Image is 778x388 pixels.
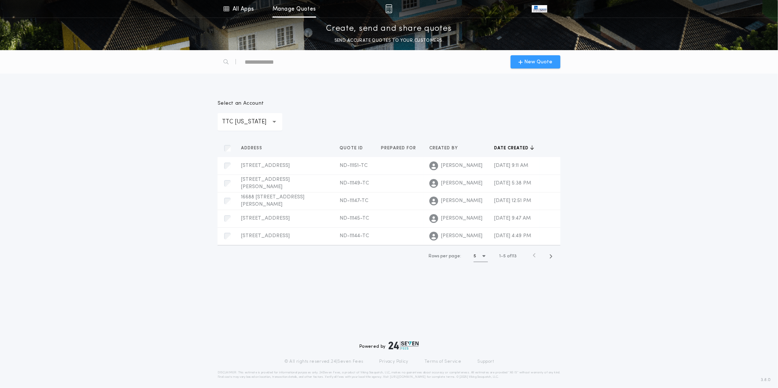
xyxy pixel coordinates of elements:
p: DISCLAIMER: This estimate is provided for informational purposes only. 24|Seven Fees, a product o... [218,370,560,379]
p: © All rights reserved. 24|Seven Fees [284,359,363,365]
div: Powered by [359,341,419,350]
span: [PERSON_NAME] [441,232,482,240]
span: [DATE] 9:11 AM [494,163,528,168]
span: 3.8.0 [761,377,771,383]
span: 1 [499,254,501,258]
button: Address [241,145,268,152]
span: ND-11145-TC [340,216,369,221]
span: ND-11151-TC [340,163,368,168]
span: 5 [503,254,506,258]
button: Date created [494,145,534,152]
span: [PERSON_NAME] [441,180,482,187]
span: [PERSON_NAME] [441,215,482,222]
span: [DATE] 5:38 PM [494,180,531,186]
span: 16688 [STREET_ADDRESS][PERSON_NAME] [241,194,304,207]
span: ND-11147-TC [340,198,368,204]
img: img [385,4,392,13]
span: Rows per page: [429,254,461,258]
span: Quote ID [340,145,364,151]
button: Created by [429,145,463,152]
span: [STREET_ADDRESS] [241,216,290,221]
button: 5 [474,250,488,262]
img: logo [389,341,419,350]
a: Terms of Service [425,359,461,365]
span: Prepared for [381,145,418,151]
img: vs-icon [532,5,547,12]
button: New Quote [511,55,560,68]
span: New Quote [525,58,553,66]
p: TTC [US_STATE] [222,117,278,126]
a: [URL][DOMAIN_NAME] [390,376,426,378]
span: [STREET_ADDRESS][PERSON_NAME] [241,177,290,190]
button: TTC [US_STATE] [218,113,282,131]
span: of 113 [507,253,516,260]
span: ND-11149-TC [340,180,369,186]
h1: 5 [474,253,476,260]
span: [DATE] 9:47 AM [494,216,531,221]
span: Address [241,145,264,151]
span: Created by [429,145,459,151]
span: [DATE] 12:51 PM [494,198,531,204]
span: Date created [494,145,530,151]
p: SEND ACCURATE QUOTES TO YOUR CUSTOMERS. [334,37,444,44]
span: [STREET_ADDRESS] [241,233,290,239]
p: Create, send and share quotes [326,23,452,35]
span: [STREET_ADDRESS] [241,163,290,168]
a: Support [477,359,494,365]
span: [DATE] 4:49 PM [494,233,531,239]
span: ND-11144-TC [340,233,369,239]
span: [PERSON_NAME] [441,162,482,169]
span: [PERSON_NAME] [441,197,482,205]
a: Privacy Policy [379,359,409,365]
p: Select an Account [218,100,282,107]
button: Quote ID [340,145,368,152]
